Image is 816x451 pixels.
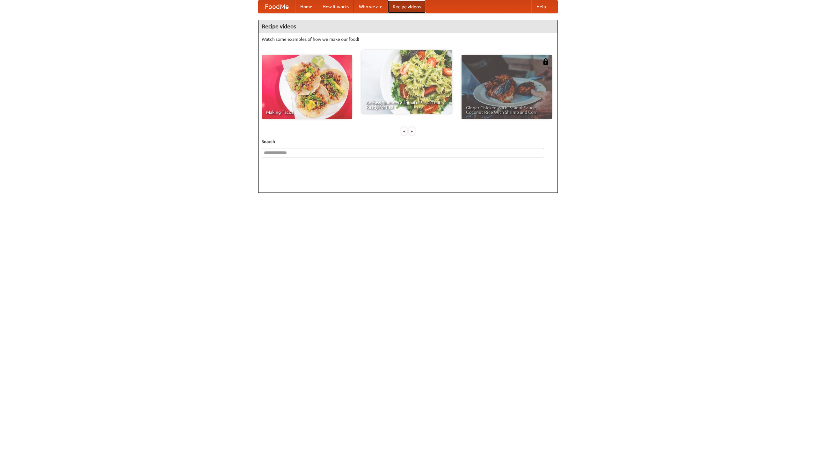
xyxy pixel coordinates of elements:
h4: Recipe videos [259,20,557,33]
span: Making Tacos [266,110,348,114]
a: How it works [317,0,354,13]
a: Recipe videos [388,0,426,13]
span: An Easy, Summery Tomato Pasta That's Ready for Fall [366,100,448,109]
a: Who we are [354,0,388,13]
img: 483408.png [543,58,549,65]
a: FoodMe [259,0,295,13]
a: Home [295,0,317,13]
a: Help [531,0,551,13]
a: An Easy, Summery Tomato Pasta That's Ready for Fall [361,50,452,114]
div: » [409,127,415,135]
div: « [401,127,407,135]
h5: Search [262,138,554,145]
p: Watch some examples of how we make our food! [262,36,554,42]
a: Making Tacos [262,55,352,119]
